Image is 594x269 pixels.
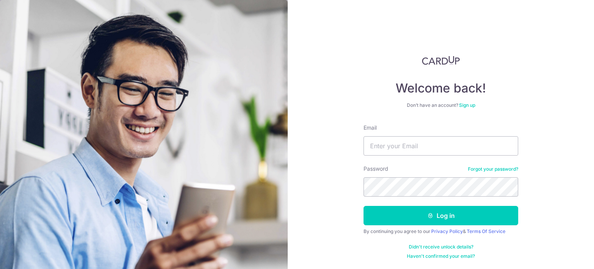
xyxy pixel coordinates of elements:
a: Forgot your password? [468,166,518,172]
div: By continuing you agree to our & [364,228,518,235]
label: Email [364,124,377,132]
img: CardUp Logo [422,56,460,65]
a: Privacy Policy [431,228,463,234]
input: Enter your Email [364,136,518,156]
h4: Welcome back! [364,81,518,96]
a: Haven't confirmed your email? [407,253,475,259]
a: Terms Of Service [467,228,505,234]
a: Didn't receive unlock details? [409,244,473,250]
button: Log in [364,206,518,225]
a: Sign up [459,102,475,108]
label: Password [364,165,388,173]
div: Don’t have an account? [364,102,518,108]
